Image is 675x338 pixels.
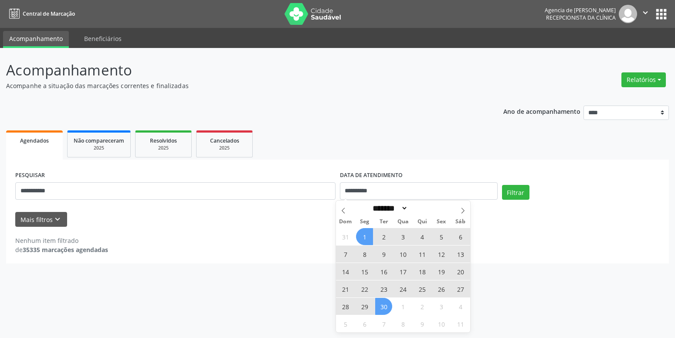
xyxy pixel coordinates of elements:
span: Qua [393,219,413,225]
i: keyboard_arrow_down [53,215,62,224]
span: Setembro 30, 2025 [375,298,392,315]
span: Setembro 3, 2025 [394,228,411,245]
span: Outubro 8, 2025 [394,315,411,332]
div: Nenhum item filtrado [15,236,108,245]
span: Setembro 20, 2025 [452,263,469,280]
button: Relatórios [621,72,666,87]
span: Setembro 22, 2025 [356,280,373,297]
span: Não compareceram [74,137,124,144]
span: Sáb [451,219,470,225]
span: Outubro 7, 2025 [375,315,392,332]
span: Setembro 2, 2025 [375,228,392,245]
span: Setembro 24, 2025 [394,280,411,297]
span: Setembro 7, 2025 [337,246,354,263]
strong: 35335 marcações agendadas [23,246,108,254]
span: Setembro 13, 2025 [452,246,469,263]
p: Acompanhe a situação das marcações correntes e finalizadas [6,81,470,90]
span: Seg [355,219,374,225]
span: Setembro 27, 2025 [452,280,469,297]
span: Outubro 9, 2025 [414,315,431,332]
span: Resolvidos [150,137,177,144]
span: Cancelados [210,137,239,144]
span: Setembro 25, 2025 [414,280,431,297]
span: Outubro 3, 2025 [433,298,450,315]
span: Setembro 21, 2025 [337,280,354,297]
span: Setembro 18, 2025 [414,263,431,280]
span: Outubro 11, 2025 [452,315,469,332]
span: Sex [432,219,451,225]
p: Ano de acompanhamento [503,106,580,116]
span: Central de Marcação [23,10,75,17]
span: Outubro 6, 2025 [356,315,373,332]
span: Setembro 28, 2025 [337,298,354,315]
span: Setembro 26, 2025 [433,280,450,297]
a: Beneficiários [78,31,128,46]
span: Ter [374,219,393,225]
span: Setembro 23, 2025 [375,280,392,297]
p: Acompanhamento [6,59,470,81]
span: Agendados [20,137,49,144]
a: Acompanhamento [3,31,69,48]
span: Outubro 1, 2025 [394,298,411,315]
span: Setembro 19, 2025 [433,263,450,280]
span: Setembro 10, 2025 [394,246,411,263]
span: Recepcionista da clínica [546,14,616,21]
span: Setembro 6, 2025 [452,228,469,245]
span: Setembro 11, 2025 [414,246,431,263]
span: Setembro 15, 2025 [356,263,373,280]
label: DATA DE ATENDIMENTO [340,169,403,182]
span: Setembro 17, 2025 [394,263,411,280]
span: Setembro 9, 2025 [375,246,392,263]
span: Outubro 10, 2025 [433,315,450,332]
button: Mais filtroskeyboard_arrow_down [15,212,67,227]
span: Setembro 12, 2025 [433,246,450,263]
div: 2025 [203,145,246,151]
span: Qui [413,219,432,225]
span: Setembro 29, 2025 [356,298,373,315]
label: PESQUISAR [15,169,45,182]
span: Setembro 5, 2025 [433,228,450,245]
span: Dom [336,219,355,225]
span: Outubro 2, 2025 [414,298,431,315]
input: Year [408,204,437,213]
span: Setembro 14, 2025 [337,263,354,280]
span: Setembro 8, 2025 [356,246,373,263]
span: Setembro 4, 2025 [414,228,431,245]
button:  [637,5,654,23]
button: Filtrar [502,185,529,200]
a: Central de Marcação [6,7,75,21]
span: Agosto 31, 2025 [337,228,354,245]
span: Outubro 5, 2025 [337,315,354,332]
img: img [619,5,637,23]
button: apps [654,7,669,22]
div: de [15,245,108,254]
select: Month [370,204,408,213]
div: 2025 [142,145,185,151]
span: Setembro 16, 2025 [375,263,392,280]
span: Outubro 4, 2025 [452,298,469,315]
div: 2025 [74,145,124,151]
div: Agencia de [PERSON_NAME] [545,7,616,14]
span: Setembro 1, 2025 [356,228,373,245]
i:  [641,8,650,17]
